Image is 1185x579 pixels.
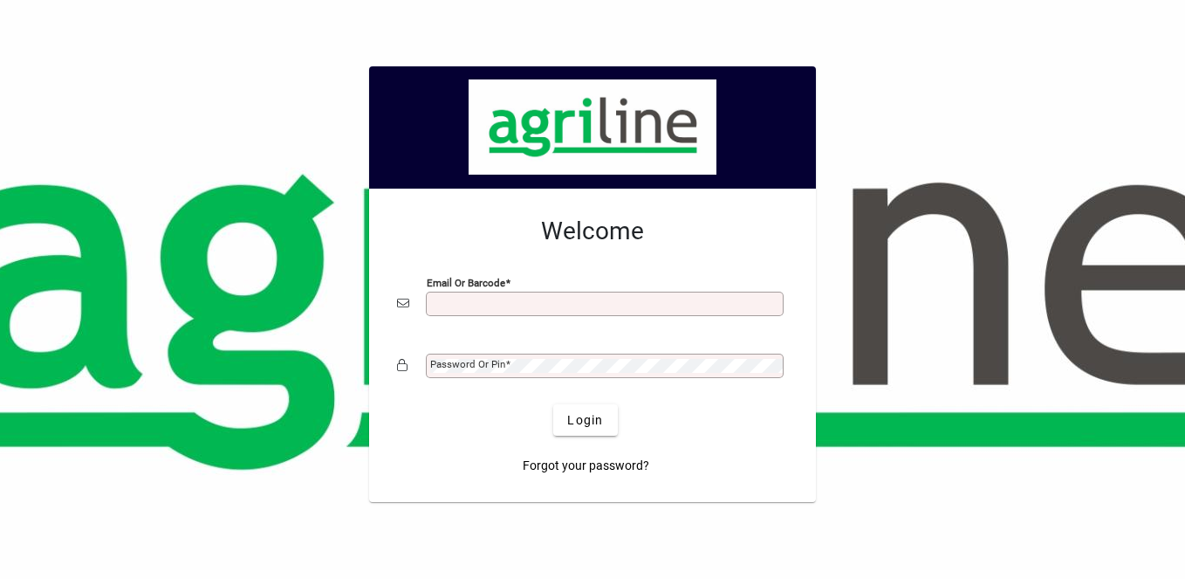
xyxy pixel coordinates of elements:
span: Login [567,411,603,430]
a: Forgot your password? [516,450,656,481]
button: Login [553,404,617,436]
h2: Welcome [397,217,788,246]
mat-label: Email or Barcode [427,277,505,289]
span: Forgot your password? [523,457,649,475]
mat-label: Password or Pin [430,358,505,370]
